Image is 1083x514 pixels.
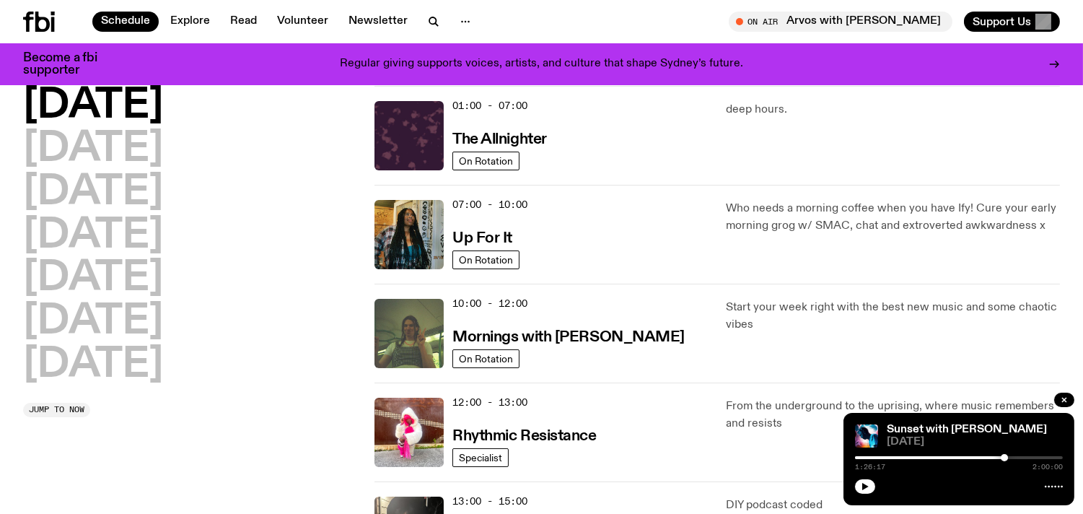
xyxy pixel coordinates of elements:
[23,258,163,299] button: [DATE]
[23,302,163,342] button: [DATE]
[452,132,547,147] h3: The Allnighter
[452,129,547,147] a: The Allnighter
[374,200,444,269] img: Ify - a Brown Skin girl with black braided twists, looking up to the side with her tongue stickin...
[452,327,685,345] a: Mornings with [PERSON_NAME]
[855,463,885,471] span: 1:26:17
[459,254,513,265] span: On Rotation
[452,198,527,212] span: 07:00 - 10:00
[23,52,115,77] h3: Become a fbi supporter
[374,398,444,467] img: Attu crouches on gravel in front of a brown wall. They are wearing a white fur coat with a hood, ...
[452,448,509,467] a: Specialist
[452,152,519,170] a: On Rotation
[459,155,513,166] span: On Rotation
[452,396,527,409] span: 12:00 - 13:00
[729,12,952,32] button: On AirArvos with [PERSON_NAME]
[162,12,219,32] a: Explore
[452,251,519,269] a: On Rotation
[23,86,163,126] button: [DATE]
[726,497,1060,514] p: DIY podcast coded
[459,452,502,463] span: Specialist
[452,330,685,345] h3: Mornings with [PERSON_NAME]
[340,58,743,71] p: Regular giving supports voices, artists, and culture that shape Sydney’s future.
[726,299,1060,334] p: Start your week right with the best new music and some chaotic vibes
[23,129,163,170] button: [DATE]
[452,349,519,368] a: On Rotation
[459,353,513,364] span: On Rotation
[23,216,163,256] button: [DATE]
[268,12,337,32] a: Volunteer
[374,299,444,368] img: Jim Kretschmer in a really cute outfit with cute braids, standing on a train holding up a peace s...
[23,173,163,213] button: [DATE]
[222,12,266,32] a: Read
[855,424,878,448] img: Simon Caldwell stands side on, looking downwards. He has headphones on. Behind him is a brightly ...
[452,297,527,310] span: 10:00 - 12:00
[726,101,1060,118] p: deep hours.
[726,398,1060,432] p: From the underground to the uprising, where music remembers and resists
[964,12,1060,32] button: Support Us
[23,345,163,385] button: [DATE]
[452,231,512,246] h3: Up For It
[452,426,597,444] a: Rhythmic Resistance
[726,200,1060,235] p: Who needs a morning coffee when you have Ify! Cure your early morning grog w/ SMAC, chat and extr...
[23,403,90,417] button: Jump to now
[887,437,1063,448] span: [DATE]
[973,15,1031,28] span: Support Us
[452,495,527,508] span: 13:00 - 15:00
[92,12,159,32] a: Schedule
[340,12,416,32] a: Newsletter
[887,424,1047,435] a: Sunset with [PERSON_NAME]
[1032,463,1063,471] span: 2:00:00
[452,228,512,246] a: Up For It
[452,429,597,444] h3: Rhythmic Resistance
[29,406,84,414] span: Jump to now
[452,99,527,113] span: 01:00 - 07:00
